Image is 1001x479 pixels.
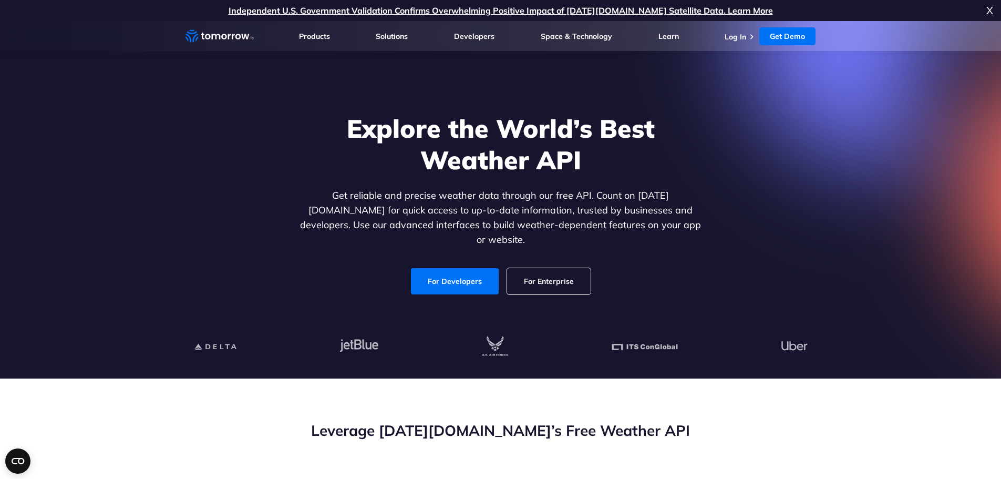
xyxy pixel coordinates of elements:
a: Learn [658,32,679,41]
button: Open CMP widget [5,449,30,474]
a: For Developers [411,268,499,294]
a: For Enterprise [507,268,591,294]
p: Get reliable and precise weather data through our free API. Count on [DATE][DOMAIN_NAME] for quic... [298,188,704,247]
a: Space & Technology [541,32,612,41]
a: Independent U.S. Government Validation Confirms Overwhelming Positive Impact of [DATE][DOMAIN_NAM... [229,5,773,16]
a: Solutions [376,32,408,41]
a: Products [299,32,330,41]
h2: Leverage [DATE][DOMAIN_NAME]’s Free Weather API [185,421,816,441]
a: Get Demo [759,27,816,45]
a: Log In [725,32,746,42]
h1: Explore the World’s Best Weather API [298,113,704,176]
a: Developers [454,32,494,41]
a: Home link [185,28,254,44]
